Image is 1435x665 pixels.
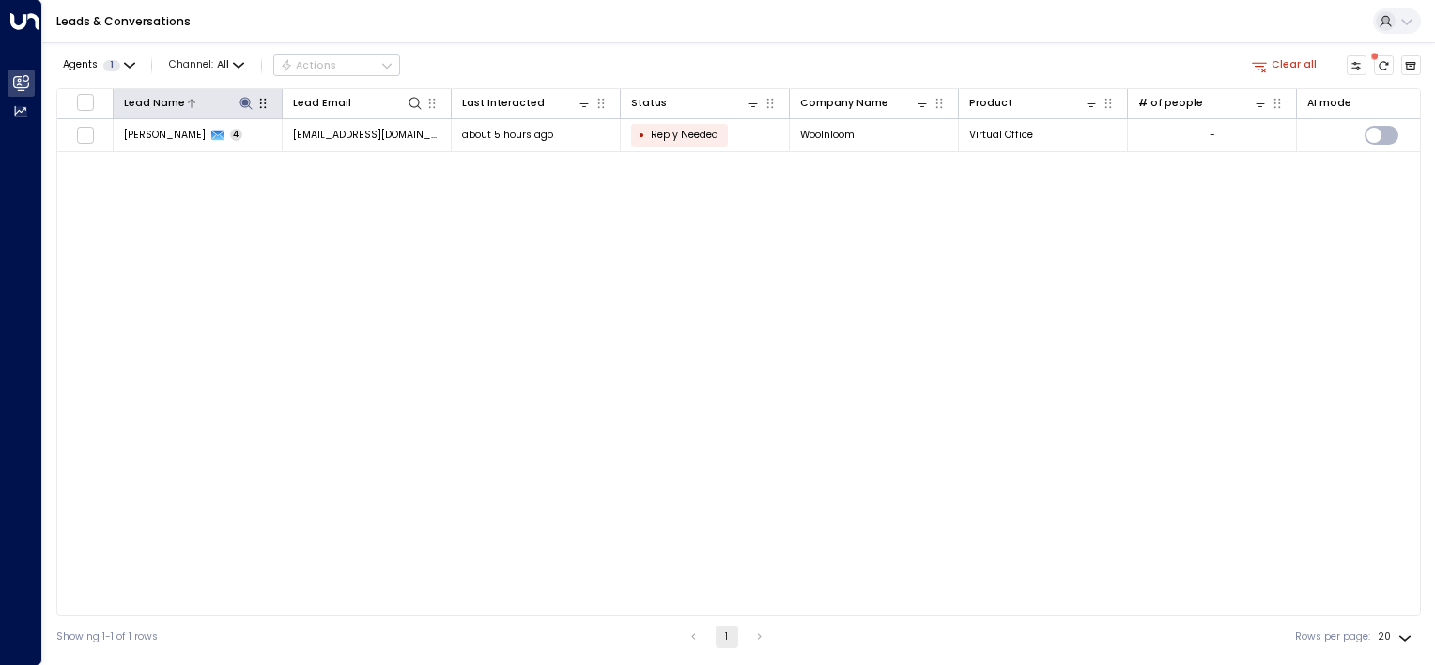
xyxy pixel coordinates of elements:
[103,60,120,71] span: 1
[462,128,553,142] span: about 5 hours ago
[217,59,229,70] span: All
[280,59,337,72] div: Actions
[631,95,667,112] div: Status
[682,626,772,648] nav: pagination navigation
[969,95,1012,112] div: Product
[1374,55,1395,76] span: There are new threads available. Refresh the grid to view the latest updates.
[800,94,932,112] div: Company Name
[1307,95,1351,112] div: AI mode
[1378,626,1415,648] div: 20
[462,94,594,112] div: Last Interacted
[639,123,645,147] div: •
[76,93,94,111] span: Toggle select all
[273,54,400,77] button: Actions
[1295,629,1370,644] label: Rows per page:
[124,94,255,112] div: Lead Name
[969,94,1101,112] div: Product
[651,128,718,142] span: Reply Needed
[462,95,545,112] div: Last Interacted
[56,55,140,75] button: Agents1
[1138,94,1270,112] div: # of people
[1401,55,1422,76] button: Archived Leads
[969,128,1033,142] span: Virtual Office
[716,626,738,648] button: page 1
[63,60,98,70] span: Agents
[56,629,158,644] div: Showing 1-1 of 1 rows
[293,95,351,112] div: Lead Email
[163,55,250,75] span: Channel:
[76,126,94,144] span: Toggle select row
[230,129,243,141] span: 4
[124,95,185,112] div: Lead Name
[124,128,206,142] span: Sabrina Mattin
[800,128,855,142] span: Woolnloom
[1210,128,1215,142] div: -
[273,54,400,77] div: Button group with a nested menu
[1347,55,1367,76] button: Customize
[293,128,441,142] span: hello@woolnloom.com
[631,94,763,112] div: Status
[293,94,424,112] div: Lead Email
[163,55,250,75] button: Channel:All
[56,13,191,29] a: Leads & Conversations
[800,95,888,112] div: Company Name
[1138,95,1203,112] div: # of people
[1246,55,1323,75] button: Clear all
